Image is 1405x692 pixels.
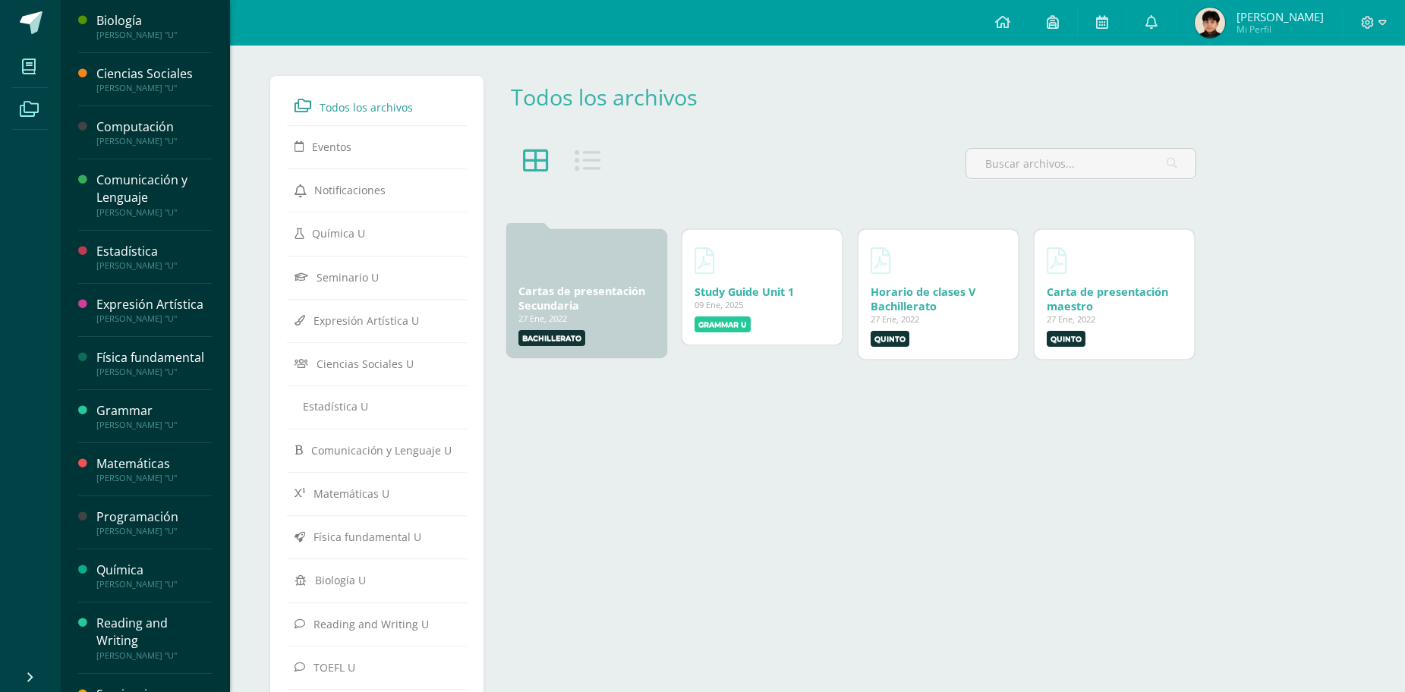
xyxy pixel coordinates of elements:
[96,349,212,377] a: Física fundamental[PERSON_NAME] "U"
[96,508,212,536] a: Programación[PERSON_NAME] "U"
[96,65,212,93] a: Ciencias Sociales[PERSON_NAME] "U"
[96,455,212,473] div: Matemáticas
[1047,285,1168,313] a: Carta de presentación maestro
[518,284,655,313] div: Cartas de presentación Secundaria
[96,561,212,590] a: Química[PERSON_NAME] "U"
[96,207,212,218] div: [PERSON_NAME] "U"
[96,526,212,536] div: [PERSON_NAME] "U"
[295,307,460,334] a: Expresión Artística U
[295,350,460,377] a: Ciencias Sociales U
[96,402,212,430] a: Grammar[PERSON_NAME] "U"
[313,660,355,675] span: TOEFL U
[313,530,421,544] span: Física fundamental U
[871,331,909,347] label: Quinto
[96,561,212,579] div: Química
[96,366,212,377] div: [PERSON_NAME] "U"
[312,140,351,154] span: Eventos
[96,243,212,260] div: Estadística
[871,285,1006,313] div: Descargar Horario de clases V Bachillerato.pdf
[96,65,212,83] div: Ciencias Sociales
[1047,331,1085,347] label: Quinto
[695,285,794,299] a: Study Guide Unit 1
[96,260,212,271] div: [PERSON_NAME] "U"
[1236,23,1324,36] span: Mi Perfil
[295,523,460,550] a: Física fundamental U
[96,12,212,40] a: Biología[PERSON_NAME] "U"
[96,171,212,206] div: Comunicación y Lenguaje
[295,133,460,160] a: Eventos
[511,82,698,112] a: Todos los archivos
[871,242,890,278] a: Descargar Horario de clases V Bachillerato.pdf
[317,269,379,284] span: Seminario U
[518,330,585,346] label: Bachillerato
[295,653,460,681] a: TOEFL U
[96,650,212,661] div: [PERSON_NAME] "U"
[96,12,212,30] div: Biología
[313,486,389,501] span: Matemáticas U
[1047,242,1066,278] a: Descargar Carta de presentación maestro.pdf
[311,442,452,457] span: Comunicación y Lenguaje U
[96,83,212,93] div: [PERSON_NAME] "U"
[96,420,212,430] div: [PERSON_NAME] "U"
[96,349,212,366] div: Física fundamental
[96,30,212,40] div: [PERSON_NAME] "U"
[295,263,460,291] a: Seminario U
[96,243,212,271] a: Estadística[PERSON_NAME] "U"
[96,508,212,526] div: Programación
[96,118,212,136] div: Computación
[295,92,460,119] a: Todos los archivos
[315,573,366,587] span: Biología U
[314,183,386,197] span: Notificaciones
[96,473,212,483] div: [PERSON_NAME] "U"
[295,436,460,464] a: Comunicación y Lenguaje U
[695,299,830,310] div: 09 Ene, 2025
[96,313,212,324] div: [PERSON_NAME] "U"
[313,616,429,631] span: Reading and Writing U
[295,393,460,420] a: Estadística U
[1195,8,1225,38] img: df962ed01f737edf80b9344964ad4743.png
[96,136,212,146] div: [PERSON_NAME] "U"
[1236,9,1324,24] span: [PERSON_NAME]
[295,219,460,247] a: Química U
[96,402,212,420] div: Grammar
[511,82,720,112] div: Todos los archivos
[871,285,975,313] a: Horario de clases V Bachillerato
[518,313,655,324] div: 27 Ene, 2022
[96,296,212,324] a: Expresión Artística[PERSON_NAME] "U"
[317,357,414,371] span: Ciencias Sociales U
[96,579,212,590] div: [PERSON_NAME] "U"
[295,566,460,593] a: Biología U
[871,313,1006,325] div: 27 Ene, 2022
[295,610,460,637] a: Reading and Writing U
[96,171,212,217] a: Comunicación y Lenguaje[PERSON_NAME] "U"
[695,285,830,299] div: Descargar Study Guide Unit 1.pdf
[303,399,368,414] span: Estadística U
[518,284,645,313] a: Cartas de presentación Secundaria
[1047,313,1182,325] div: 27 Ene, 2022
[320,100,413,115] span: Todos los archivos
[695,316,751,332] label: Grammar U
[313,313,419,328] span: Expresión Artística U
[96,455,212,483] a: Matemáticas[PERSON_NAME] "U"
[295,176,460,203] a: Notificaciones
[1047,285,1182,313] div: Descargar Carta de presentación maestro.pdf
[966,149,1196,178] input: Buscar archivos...
[96,296,212,313] div: Expresión Artística
[96,615,212,650] div: Reading and Writing
[312,226,365,241] span: Química U
[695,242,714,278] a: Descargar Study Guide Unit 1.pdf
[96,615,212,660] a: Reading and Writing[PERSON_NAME] "U"
[96,118,212,146] a: Computación[PERSON_NAME] "U"
[295,480,460,507] a: Matemáticas U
